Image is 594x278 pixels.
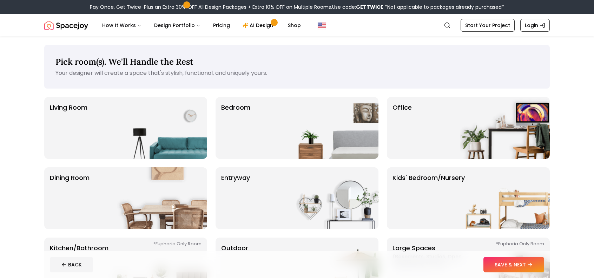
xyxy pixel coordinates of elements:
[383,4,504,11] span: *Not applicable to packages already purchased*
[207,18,236,32] a: Pricing
[50,173,90,224] p: Dining Room
[50,103,87,153] p: Living Room
[44,18,88,32] a: Spacejoy
[50,257,93,272] button: BACK
[97,18,147,32] button: How It Works
[520,19,550,32] a: Login
[44,18,88,32] img: Spacejoy Logo
[55,69,539,77] p: Your designer will create a space that's stylish, functional, and uniquely yours.
[55,56,193,67] span: Pick room(s). We'll Handle the Rest
[332,4,383,11] span: Use code:
[461,19,515,32] a: Start Your Project
[282,18,306,32] a: Shop
[97,18,306,32] nav: Main
[90,4,504,11] div: Pay Once, Get Twice-Plus an Extra 30% OFF All Design Packages + Extra 10% OFF on Multiple Rooms.
[289,97,378,159] img: Bedroom
[148,18,206,32] button: Design Portfolio
[237,18,281,32] a: AI Design
[318,21,326,30] img: United States
[289,167,378,229] img: entryway
[460,97,550,159] img: Office
[392,173,465,224] p: Kids' Bedroom/Nursery
[356,4,383,11] b: GETTWICE
[44,14,550,37] nav: Global
[221,173,250,224] p: entryway
[117,167,207,229] img: Dining Room
[392,103,412,153] p: Office
[460,167,550,229] img: Kids' Bedroom/Nursery
[221,103,250,153] p: Bedroom
[117,97,207,159] img: Living Room
[483,257,544,272] button: SAVE & NEXT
